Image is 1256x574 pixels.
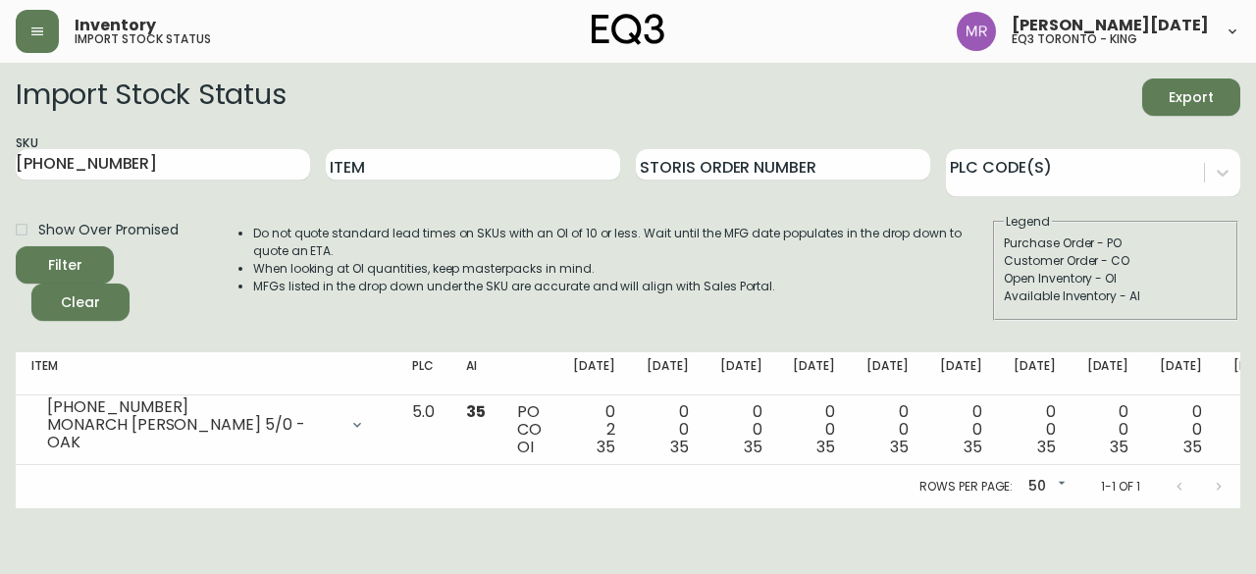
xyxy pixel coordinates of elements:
[631,352,705,395] th: [DATE]
[253,225,991,260] li: Do not quote standard lead times on SKUs with an OI of 10 or less. Wait until the MFG date popula...
[1004,287,1228,305] div: Available Inventory - AI
[75,18,156,33] span: Inventory
[1004,235,1228,252] div: Purchase Order - PO
[16,246,114,284] button: Filter
[851,352,924,395] th: [DATE]
[1004,252,1228,270] div: Customer Order - CO
[890,436,909,458] span: 35
[1160,403,1202,456] div: 0 0
[573,403,615,456] div: 0 2
[924,352,998,395] th: [DATE]
[31,284,130,321] button: Clear
[670,436,689,458] span: 35
[816,436,835,458] span: 35
[38,220,179,240] span: Show Over Promised
[866,403,909,456] div: 0 0
[16,78,286,116] h2: Import Stock Status
[47,290,114,315] span: Clear
[1101,478,1140,496] p: 1-1 of 1
[777,352,851,395] th: [DATE]
[1012,18,1209,33] span: [PERSON_NAME][DATE]
[744,436,762,458] span: 35
[705,352,778,395] th: [DATE]
[450,352,501,395] th: AI
[75,33,211,45] h5: import stock status
[1004,270,1228,287] div: Open Inventory - OI
[1183,436,1202,458] span: 35
[1014,403,1056,456] div: 0 0
[940,403,982,456] div: 0 0
[557,352,631,395] th: [DATE]
[31,403,381,446] div: [PHONE_NUMBER]MONARCH [PERSON_NAME] 5/0 - OAK
[1012,33,1137,45] h5: eq3 toronto - king
[592,14,664,45] img: logo
[919,478,1013,496] p: Rows per page:
[1144,352,1218,395] th: [DATE]
[16,352,396,395] th: Item
[720,403,762,456] div: 0 0
[47,416,338,451] div: MONARCH [PERSON_NAME] 5/0 - OAK
[647,403,689,456] div: 0 0
[1158,85,1225,110] span: Export
[1004,213,1052,231] legend: Legend
[957,12,996,51] img: 433a7fc21d7050a523c0a08e44de74d9
[1072,352,1145,395] th: [DATE]
[597,436,615,458] span: 35
[998,352,1072,395] th: [DATE]
[47,398,338,416] div: [PHONE_NUMBER]
[517,436,534,458] span: OI
[964,436,982,458] span: 35
[1020,471,1070,503] div: 50
[466,400,486,423] span: 35
[396,395,450,465] td: 5.0
[1110,436,1128,458] span: 35
[1142,78,1240,116] button: Export
[253,260,991,278] li: When looking at OI quantities, keep masterpacks in mind.
[1037,436,1056,458] span: 35
[396,352,450,395] th: PLC
[253,278,991,295] li: MFGs listed in the drop down under the SKU are accurate and will align with Sales Portal.
[517,403,542,456] div: PO CO
[1087,403,1129,456] div: 0 0
[793,403,835,456] div: 0 0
